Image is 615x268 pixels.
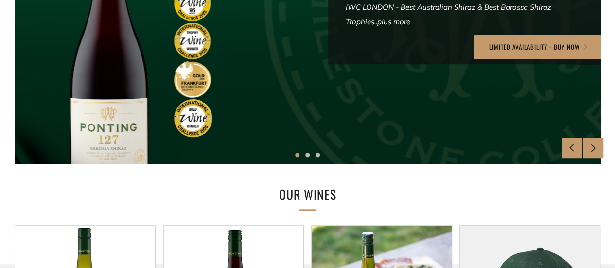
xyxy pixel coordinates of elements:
[316,153,320,157] button: 3
[305,153,310,157] button: 2
[147,184,468,205] h2: OUR WINES
[346,2,551,26] em: IWC LONDON - Best Australian Shiraz & Best Barossa Shiraz Trophies..plus more
[474,35,603,58] a: LIMITED AVAILABILITY - BUY NOW
[295,153,299,157] button: 1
